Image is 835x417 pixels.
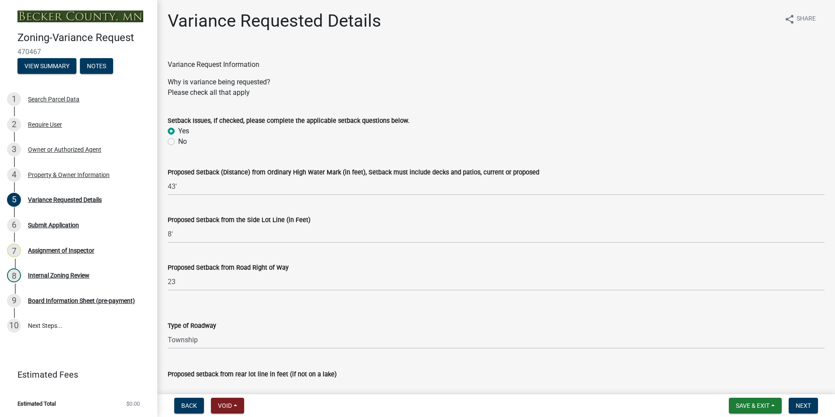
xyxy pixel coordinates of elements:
[28,298,135,304] div: Board Information Sheet (pre-payment)
[7,142,21,156] div: 3
[80,58,113,74] button: Notes
[7,92,21,106] div: 1
[7,319,21,333] div: 10
[28,272,90,278] div: Internal Zoning Review
[168,77,825,98] div: Why is variance being requested?
[168,265,289,271] label: Proposed Setback from Road Right of Way
[784,14,795,24] i: share
[178,126,189,136] label: Yes
[7,243,21,257] div: 7
[17,31,150,44] h4: Zoning-Variance Request
[80,63,113,70] wm-modal-confirm: Notes
[17,63,76,70] wm-modal-confirm: Summary
[211,398,244,414] button: Void
[17,58,76,74] button: View Summary
[174,398,204,414] button: Back
[797,14,816,24] span: Share
[168,217,311,223] label: Proposed Setback from the Side Lot Line (in Feet)
[168,87,825,98] div: Please check all that apply
[28,172,110,178] div: Property & Owner Information
[7,366,143,383] a: Estimated Fees
[17,401,56,407] span: Estimated Total
[28,247,94,254] div: Assignment of Inspector
[7,268,21,282] div: 8
[168,118,410,124] label: Setback Issues, If checked, please complete the applicable setback questions below.
[777,10,823,28] button: shareShare
[789,398,818,414] button: Next
[7,168,21,182] div: 4
[7,218,21,232] div: 6
[168,59,825,70] div: Variance Request Information
[28,146,101,153] div: Owner or Authorized Agent
[218,402,232,409] span: Void
[7,294,21,308] div: 9
[28,122,62,128] div: Require User
[7,118,21,132] div: 2
[736,402,769,409] span: Save & Exit
[168,372,337,378] label: Proposed setback from rear lot line in feet (if not on a lake)
[17,10,143,22] img: Becker County, Minnesota
[168,323,216,329] label: Type of Roadway
[178,136,187,147] label: No
[796,402,811,409] span: Next
[729,398,782,414] button: Save & Exit
[168,10,381,31] h1: Variance Requested Details
[28,197,102,203] div: Variance Requested Details
[28,96,79,102] div: Search Parcel Data
[7,193,21,207] div: 5
[17,48,140,56] span: 470467
[168,170,539,176] label: Proposed Setback (Distance) from Ordinary High Water Mark (in feet), Setback must include decks a...
[181,402,197,409] span: Back
[28,222,79,228] div: Submit Application
[126,401,140,407] span: $0.00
